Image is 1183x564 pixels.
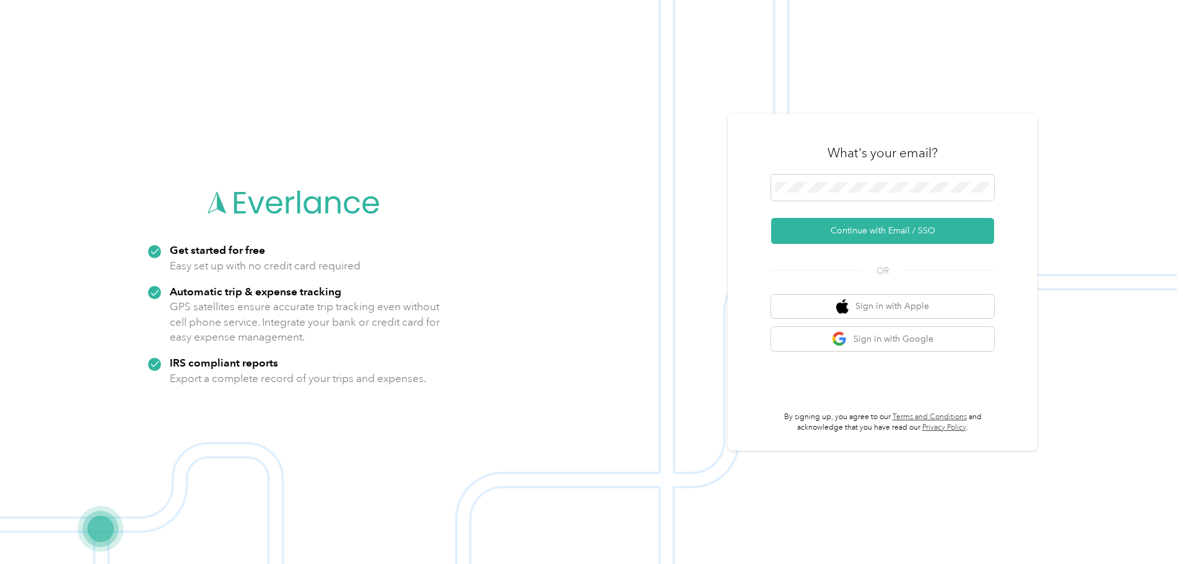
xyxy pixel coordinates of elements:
[836,299,849,315] img: apple logo
[170,243,265,256] strong: Get started for free
[771,327,994,351] button: google logoSign in with Google
[771,412,994,433] p: By signing up, you agree to our and acknowledge that you have read our .
[771,218,994,244] button: Continue with Email / SSO
[170,356,278,369] strong: IRS compliant reports
[827,144,938,162] h3: What's your email?
[893,412,967,422] a: Terms and Conditions
[771,295,994,319] button: apple logoSign in with Apple
[170,258,360,274] p: Easy set up with no credit card required
[170,299,440,345] p: GPS satellites ensure accurate trip tracking even without cell phone service. Integrate your bank...
[922,423,966,432] a: Privacy Policy
[170,371,426,386] p: Export a complete record of your trips and expenses.
[170,285,341,298] strong: Automatic trip & expense tracking
[861,264,904,277] span: OR
[832,331,847,347] img: google logo
[1114,495,1183,564] iframe: Everlance-gr Chat Button Frame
